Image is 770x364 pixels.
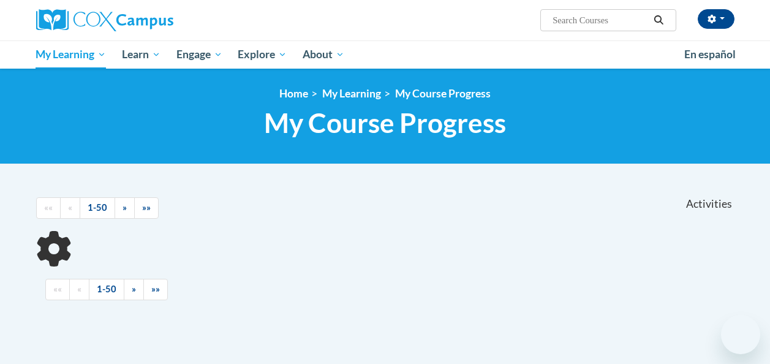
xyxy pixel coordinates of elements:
[684,48,736,61] span: En español
[115,197,135,219] a: Next
[114,40,168,69] a: Learn
[649,13,668,28] button: Search
[230,40,295,69] a: Explore
[686,197,732,211] span: Activities
[238,47,287,62] span: Explore
[168,40,230,69] a: Engage
[142,202,151,213] span: »»
[176,47,222,62] span: Engage
[303,47,344,62] span: About
[44,202,53,213] span: ««
[36,197,61,219] a: Begining
[77,284,81,294] span: «
[28,40,115,69] a: My Learning
[53,284,62,294] span: ««
[123,202,127,213] span: »
[45,279,70,300] a: Begining
[721,315,760,354] iframe: Button to launch messaging window
[36,9,173,31] img: Cox Campus
[69,279,89,300] a: Previous
[134,197,159,219] a: End
[36,47,106,62] span: My Learning
[698,9,734,29] button: Account Settings
[551,13,649,28] input: Search Courses
[295,40,352,69] a: About
[264,107,506,139] span: My Course Progress
[132,284,136,294] span: »
[124,279,144,300] a: Next
[36,9,257,31] a: Cox Campus
[68,202,72,213] span: «
[122,47,160,62] span: Learn
[143,279,168,300] a: End
[60,197,80,219] a: Previous
[89,279,124,300] a: 1-50
[676,42,744,67] a: En español
[27,40,744,69] div: Main menu
[395,87,491,100] a: My Course Progress
[322,87,381,100] a: My Learning
[151,284,160,294] span: »»
[279,87,308,100] a: Home
[80,197,115,219] a: 1-50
